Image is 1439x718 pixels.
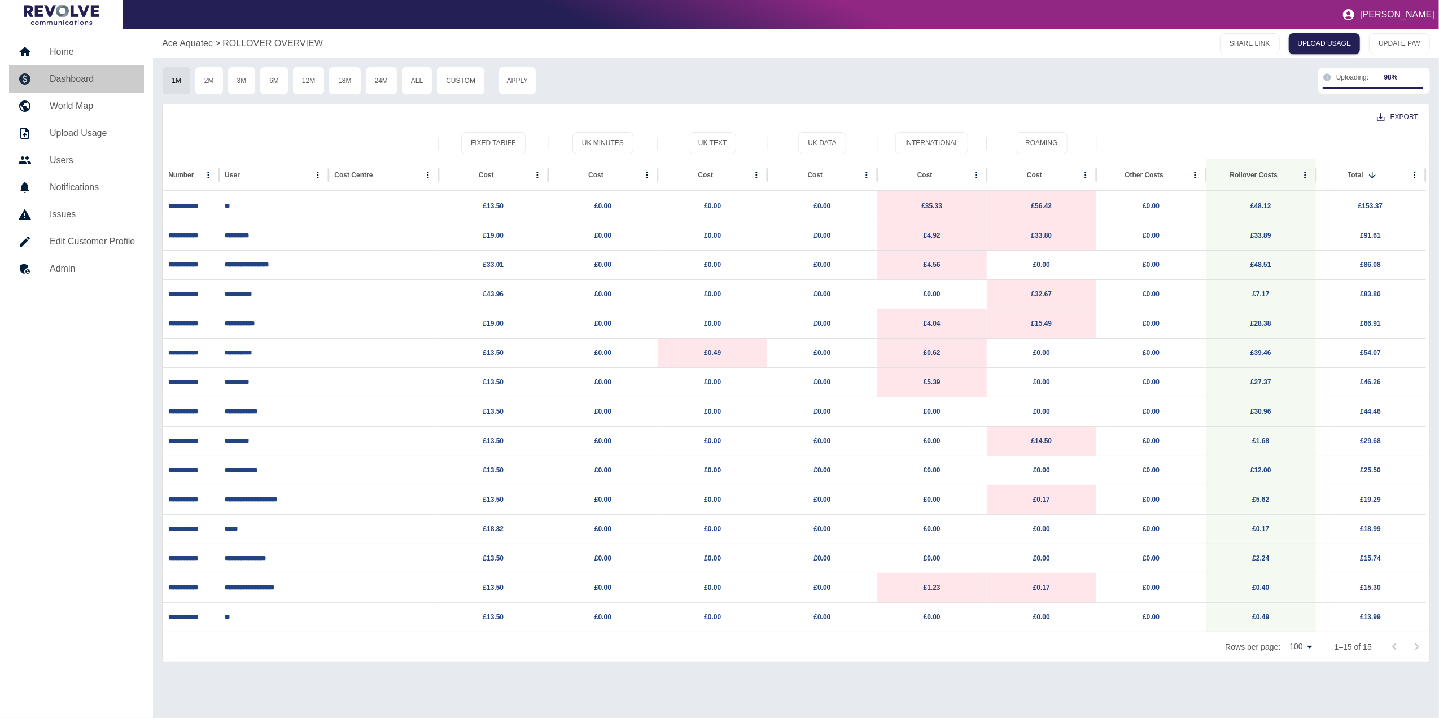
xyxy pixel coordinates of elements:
div: Number [168,171,194,179]
button: Cost column menu [749,167,764,183]
button: Cost Centre column menu [420,167,436,183]
a: £0.00 [594,496,611,504]
a: £15.30 [1360,584,1381,592]
button: SHARE LINK [1220,33,1279,54]
a: Dashboard [9,65,144,93]
div: 98 % [1384,72,1398,82]
a: £48.51 [1250,261,1271,269]
h5: Notifications [50,181,135,194]
a: £0.00 [1033,349,1050,357]
a: £39.46 [1250,349,1271,357]
a: £46.26 [1360,378,1381,386]
a: Upload Usage [9,120,144,147]
button: Number column menu [200,167,216,183]
button: [PERSON_NAME] [1337,3,1439,26]
a: £66.91 [1360,319,1381,327]
a: £0.00 [594,525,611,533]
a: £0.00 [1143,584,1160,592]
p: 1–15 of 15 [1335,641,1372,653]
a: £0.00 [1143,437,1160,445]
a: £0.00 [594,408,611,415]
a: £0.00 [594,437,611,445]
a: £0.00 [594,613,611,621]
a: £0.00 [1033,554,1050,562]
button: Fixed Tariff [461,132,526,154]
a: £91.61 [1360,231,1381,239]
a: Notifications [9,174,144,201]
a: £13.50 [483,349,504,357]
a: £2.24 [1252,554,1269,562]
a: £0.00 [704,437,721,445]
a: £32.67 [1031,290,1052,298]
a: £13.50 [483,496,504,504]
a: £0.00 [1033,613,1050,621]
button: 12M [292,67,325,95]
a: £13.50 [483,202,504,210]
a: £0.00 [1143,408,1160,415]
button: Total column menu [1407,167,1423,183]
div: Cost [588,171,603,179]
a: £28.38 [1250,319,1271,327]
div: Cost [808,171,823,179]
h5: Users [50,154,135,167]
div: Cost [479,171,494,179]
a: £43.96 [483,290,504,298]
a: £4.56 [924,261,941,269]
div: Cost Centre [334,171,373,179]
a: Home [9,38,144,65]
button: Cost column menu [530,167,545,183]
a: £33.80 [1031,231,1052,239]
a: £0.00 [813,408,830,415]
div: Cost [917,171,933,179]
h5: Admin [50,262,135,275]
a: £0.00 [594,554,611,562]
button: Other Costs column menu [1187,167,1203,183]
a: £0.00 [924,496,941,504]
a: £0.00 [1143,349,1160,357]
a: £0.00 [1143,525,1160,533]
h5: Issues [50,208,135,221]
a: £0.00 [704,554,721,562]
a: World Map [9,93,144,120]
a: £0.00 [813,261,830,269]
a: £0.00 [813,554,830,562]
div: Cost [698,171,713,179]
a: £0.00 [1143,261,1160,269]
p: Rows per page: [1225,641,1280,653]
a: £0.00 [704,202,721,210]
a: £18.99 [1360,525,1381,533]
a: £0.00 [704,319,721,327]
a: £0.00 [813,231,830,239]
a: £0.00 [1143,496,1160,504]
a: £0.00 [813,202,830,210]
a: £153.37 [1358,202,1383,210]
a: £0.00 [1143,231,1160,239]
a: UPLOAD USAGE [1289,33,1361,54]
a: £0.00 [1033,261,1050,269]
a: £0.00 [594,584,611,592]
a: £56.42 [1031,202,1052,210]
a: £83.80 [1360,290,1381,298]
a: £0.00 [704,408,721,415]
button: Cost column menu [639,167,655,183]
a: £15.49 [1031,319,1052,327]
a: £0.62 [924,349,941,357]
button: All [401,67,432,95]
a: £0.00 [594,378,611,386]
button: Sort [1364,167,1380,183]
a: £19.00 [483,231,504,239]
a: £0.00 [704,261,721,269]
a: £0.00 [704,584,721,592]
a: £0.00 [1143,378,1160,386]
button: UPDATE P/W [1369,33,1430,54]
img: Logo [24,5,99,25]
a: ROLLOVER OVERVIEW [222,37,323,50]
h5: Home [50,45,135,59]
a: £0.00 [1143,554,1160,562]
a: Edit Customer Profile [9,228,144,255]
a: £54.07 [1360,349,1381,357]
a: £0.00 [813,349,830,357]
a: £0.00 [924,437,941,445]
a: £0.00 [813,437,830,445]
a: £25.50 [1360,466,1381,474]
